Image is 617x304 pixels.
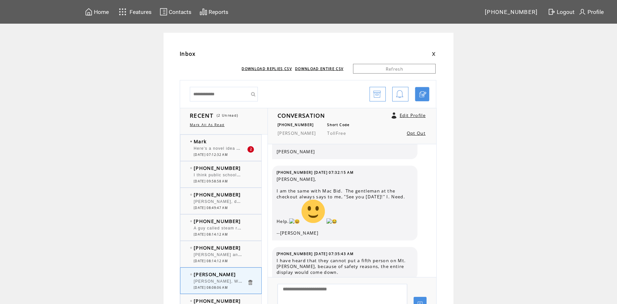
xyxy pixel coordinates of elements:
span: Short Code [327,123,349,127]
span: [DATE] 08:14:12 AM [194,232,228,237]
span: [PHONE_NUMBER] [194,165,241,171]
span: Mark [194,138,207,145]
span: (2 Unread) [217,113,238,118]
img: bulletEmpty.png [190,274,192,275]
input: Submit [248,87,258,101]
span: TollFree [327,130,346,136]
a: Edit Profile [400,112,426,118]
a: Opt Out [407,130,426,136]
span: Contacts [169,9,191,15]
img: 😆 [289,218,300,224]
img: features.svg [117,6,128,17]
span: [PHONE_NUMBER] [DATE] 07:32:15 AM [277,170,354,175]
span: Logout [557,9,575,15]
span: [PHONE_NUMBER] [278,123,314,127]
img: bulletEmpty.png [190,167,192,169]
span: [DATE] 08:49:47 AM [194,206,228,210]
img: bell.png [396,87,404,102]
span: CONVERSATION [278,111,325,119]
a: Mark All As Read [190,123,224,127]
img: bulletEmpty.png [190,247,192,249]
img: 😂 [326,218,337,224]
a: Profile [577,7,605,17]
span: I have heard that they cannot put a fifth person on Mt. [PERSON_NAME], because of safety reasons,... [277,258,413,275]
a: Features [116,6,153,18]
span: [DATE] 08:14:12 AM [194,259,228,263]
a: DOWNLOAD REPLIES CSV [242,66,292,71]
img: archive.png [373,87,381,102]
span: RECENT [190,111,213,119]
img: bulletEmpty.png [190,194,192,195]
span: [PHONE_NUMBER] [194,298,241,304]
span: [PHONE_NUMBER] [485,9,538,15]
span: [PERSON_NAME] [278,130,316,136]
span: Profile [588,9,604,15]
a: Click to start a chat with mobile number by SMS [415,87,429,101]
img: exit.svg [548,8,555,16]
div: 2 [247,146,254,153]
img: contacts.svg [160,8,167,16]
a: Click to edit user profile [392,112,396,119]
span: [DATE] 08:08:06 AM [194,286,228,290]
span: [PERSON_NAME], does the Doctor see more and younger [PERSON_NAME][MEDICAL_DATA]? [194,198,396,204]
span: [PERSON_NAME], WE CAN PUT [PERSON_NAME] DUMP ON MT. [GEOGRAPHIC_DATA]. THINK ABOUT IT, LITERALLY,... [194,277,564,284]
span: [PHONE_NUMBER] [194,218,241,224]
span: A guy called steam release last week and said [PERSON_NAME] looks pretty weird in those size 52 s... [194,224,423,231]
span: [PHONE_NUMBER] [194,244,241,251]
span: [DATE] 07:12:32 AM [194,153,228,157]
img: bulletEmpty.png [190,300,192,302]
span: [PHONE_NUMBER] [194,191,241,198]
span: Inbox [180,50,196,57]
span: I think public schools don't want to offer a choice of learning religion to protect their jobs in... [194,171,492,178]
a: Reports [199,7,229,17]
span: Here's a novel idea Howie stop and get your own damn drinks !!!! [194,145,333,151]
img: profile.svg [578,8,586,16]
span: [PERSON_NAME] [194,271,236,277]
a: Click to delete these messgaes [247,279,253,286]
span: Reports [209,9,228,15]
span: [PERSON_NAME] and [PERSON_NAME], [PERSON_NAME] does not need to buy advertising because you give ... [194,251,499,257]
a: Logout [547,7,577,17]
img: 🤣 [302,200,325,223]
span: [DATE] 09:58:58 AM [194,179,228,183]
span: [PHONE_NUMBER] [DATE] 07:35:43 AM [277,251,354,256]
span: Features [130,9,152,15]
img: home.svg [85,8,93,16]
a: Contacts [159,7,192,17]
img: bulletFull.png [190,141,192,142]
span: Home [94,9,109,15]
img: bulletEmpty.png [190,220,192,222]
a: Refresh [353,64,436,74]
span: [PERSON_NAME], I am the same with Mac Bid. The gentleman at the checkout always says to me, "See ... [277,176,413,236]
a: Home [84,7,110,17]
a: DOWNLOAD ENTIRE CSV [295,66,343,71]
img: chart.svg [200,8,207,16]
